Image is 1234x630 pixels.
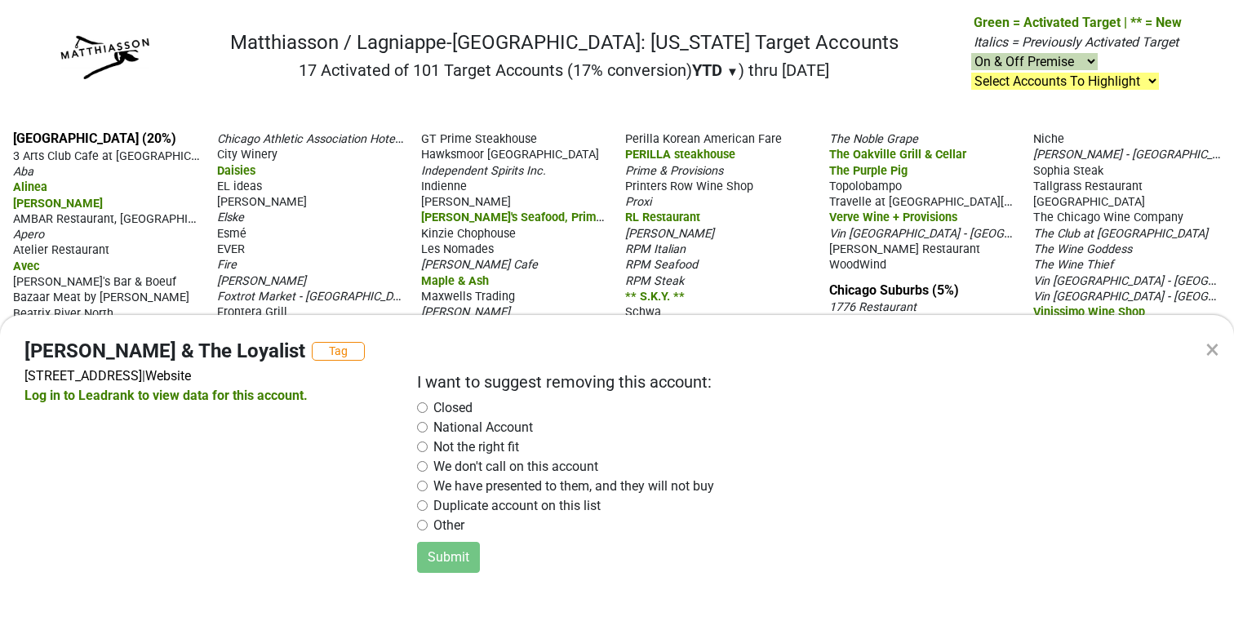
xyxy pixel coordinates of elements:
[1205,330,1219,369] div: ×
[417,542,480,573] button: Submit
[433,398,473,418] label: Closed
[433,496,601,516] label: Duplicate account on this list
[417,372,1179,392] h2: I want to suggest removing this account:
[145,368,191,384] a: Website
[24,368,142,384] a: [STREET_ADDRESS]
[312,342,365,361] button: Tag
[24,339,305,363] h4: [PERSON_NAME] & The Loyalist
[433,516,464,535] label: Other
[24,388,308,403] a: Log in to Leadrank to view data for this account.
[433,477,714,496] label: We have presented to them, and they will not buy
[433,437,519,457] label: Not the right fit
[433,418,533,437] label: National Account
[142,368,145,384] span: |
[433,457,598,477] label: We don't call on this account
